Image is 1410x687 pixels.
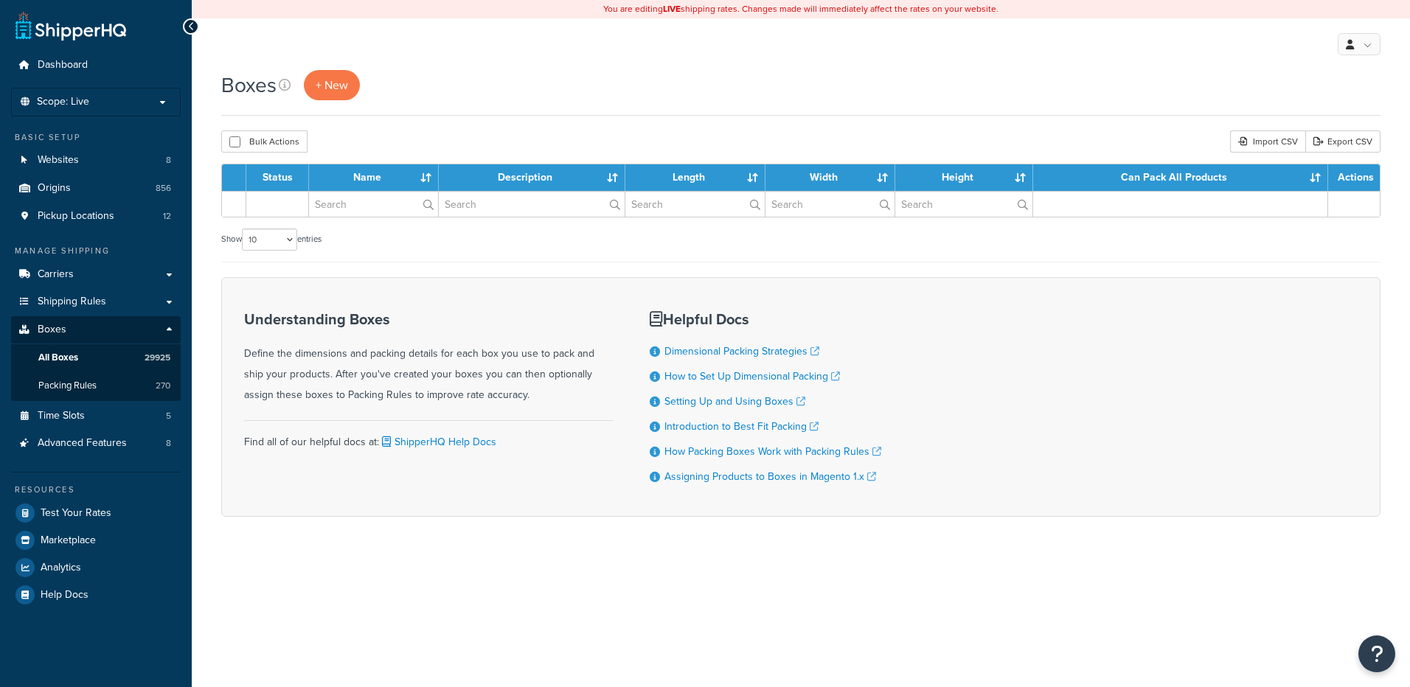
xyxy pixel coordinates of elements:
[11,147,181,174] li: Websites
[1033,164,1328,191] th: Can Pack All Products
[221,229,322,251] label: Show entries
[664,469,876,484] a: Assigning Products to Boxes in Magento 1.x
[11,147,181,174] a: Websites 8
[650,311,881,327] h3: Helpful Docs
[11,430,181,457] a: Advanced Features 8
[379,434,496,450] a: ShipperHQ Help Docs
[11,527,181,554] a: Marketplace
[11,344,181,372] li: All Boxes
[38,380,97,392] span: Packing Rules
[11,316,181,400] li: Boxes
[11,402,181,430] a: Time Slots 5
[11,430,181,457] li: Advanced Features
[765,164,895,191] th: Width
[38,59,88,72] span: Dashboard
[11,288,181,315] a: Shipping Rules
[309,164,439,191] th: Name
[38,268,74,281] span: Carriers
[11,175,181,202] a: Origins 856
[163,210,171,223] span: 12
[11,203,181,230] li: Pickup Locations
[38,352,78,364] span: All Boxes
[11,484,181,496] div: Resources
[664,444,881,459] a: How Packing Boxes Work with Packing Rules
[625,192,765,217] input: Search
[11,245,181,257] div: Manage Shipping
[1328,164,1380,191] th: Actions
[246,164,309,191] th: Status
[244,311,613,327] h3: Understanding Boxes
[316,77,348,94] span: + New
[895,164,1033,191] th: Height
[37,96,89,108] span: Scope: Live
[11,52,181,79] a: Dashboard
[242,229,297,251] select: Showentries
[663,2,681,15] b: LIVE
[11,554,181,581] a: Analytics
[15,11,126,41] a: ShipperHQ Home
[11,175,181,202] li: Origins
[304,70,360,100] a: + New
[38,182,71,195] span: Origins
[166,154,171,167] span: 8
[11,372,181,400] li: Packing Rules
[221,71,277,100] h1: Boxes
[625,164,765,191] th: Length
[41,589,88,601] span: Help Docs
[41,562,81,574] span: Analytics
[11,203,181,230] a: Pickup Locations 12
[244,420,613,453] div: Find all of our helpful docs at:
[664,369,840,384] a: How to Set Up Dimensional Packing
[38,154,79,167] span: Websites
[38,437,127,450] span: Advanced Features
[11,372,181,400] a: Packing Rules 270
[895,192,1032,217] input: Search
[166,437,171,450] span: 8
[11,261,181,288] a: Carriers
[38,410,85,422] span: Time Slots
[244,311,613,405] div: Define the dimensions and packing details for each box you use to pack and ship your products. Af...
[1358,635,1395,672] button: Open Resource Center
[166,410,171,422] span: 5
[38,210,114,223] span: Pickup Locations
[664,419,819,434] a: Introduction to Best Fit Packing
[156,182,171,195] span: 856
[664,394,805,409] a: Setting Up and Using Boxes
[439,164,625,191] th: Description
[1230,130,1305,153] div: Import CSV
[156,380,170,392] span: 270
[145,352,170,364] span: 29925
[11,582,181,608] a: Help Docs
[38,324,66,336] span: Boxes
[1305,130,1381,153] a: Export CSV
[11,344,181,372] a: All Boxes 29925
[41,534,96,547] span: Marketplace
[664,343,819,359] a: Dimensional Packing Strategies
[439,192,625,217] input: Search
[41,507,111,520] span: Test Your Rates
[38,296,106,308] span: Shipping Rules
[11,402,181,430] li: Time Slots
[11,500,181,526] a: Test Your Rates
[221,130,308,153] button: Bulk Actions
[309,192,438,217] input: Search
[11,131,181,144] div: Basic Setup
[11,316,181,343] a: Boxes
[765,192,895,217] input: Search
